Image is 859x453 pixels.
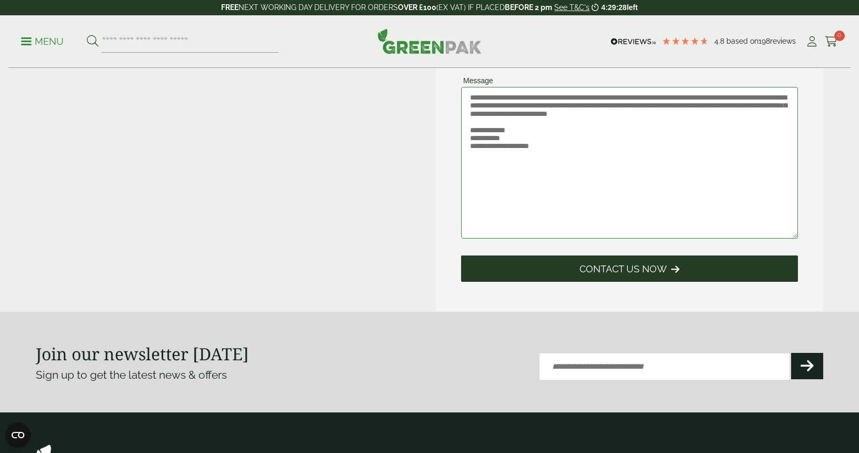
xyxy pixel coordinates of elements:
[825,34,838,50] a: 0
[21,35,64,48] p: Menu
[377,28,482,54] img: GreenPak Supplies
[554,3,590,12] a: See T&C's
[758,37,770,45] span: 198
[611,38,656,45] img: REVIEWS.io
[461,77,493,84] label: Message
[461,255,798,282] button: Contact Us Now
[714,37,726,45] span: 4.8
[36,367,390,383] p: Sign up to get the latest news & offers
[221,3,238,12] strong: FREE
[825,36,838,47] i: Cart
[601,3,626,12] span: 4:29:28
[21,35,64,46] a: Menu
[834,31,845,41] span: 0
[805,36,818,47] i: My Account
[662,36,709,46] div: 4.79 Stars
[726,37,758,45] span: Based on
[627,3,638,12] span: left
[505,3,552,12] strong: BEFORE 2 pm
[770,37,796,45] span: reviews
[580,263,667,275] span: Contact Us Now
[36,342,249,365] strong: Join our newsletter [DATE]
[5,422,31,448] button: Open CMP widget
[398,3,436,12] strong: OVER £100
